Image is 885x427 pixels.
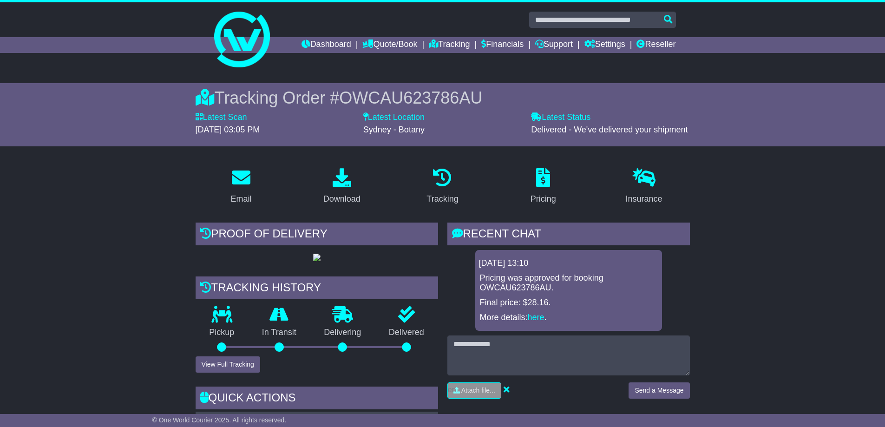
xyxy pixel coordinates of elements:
[302,37,351,53] a: Dashboard
[531,193,556,205] div: Pricing
[524,165,562,209] a: Pricing
[429,37,470,53] a: Tracking
[317,165,367,209] a: Download
[584,37,625,53] a: Settings
[196,125,260,134] span: [DATE] 03:05 PM
[196,88,690,108] div: Tracking Order #
[481,37,524,53] a: Financials
[196,223,438,248] div: Proof of Delivery
[196,328,249,338] p: Pickup
[363,112,425,123] label: Latest Location
[196,387,438,412] div: Quick Actions
[230,193,251,205] div: Email
[248,328,310,338] p: In Transit
[629,382,689,399] button: Send a Message
[196,112,247,123] label: Latest Scan
[531,112,590,123] label: Latest Status
[447,223,690,248] div: RECENT CHAT
[535,37,573,53] a: Support
[363,125,425,134] span: Sydney - Botany
[480,313,657,323] p: More details: .
[531,125,688,134] span: Delivered - We've delivered your shipment
[420,165,464,209] a: Tracking
[196,276,438,302] div: Tracking history
[339,88,482,107] span: OWCAU623786AU
[626,193,662,205] div: Insurance
[480,298,657,308] p: Final price: $28.16.
[479,258,658,269] div: [DATE] 13:10
[375,328,438,338] p: Delivered
[528,313,544,322] a: here
[313,254,321,261] img: GetPodImage
[362,37,417,53] a: Quote/Book
[636,37,675,53] a: Reseller
[152,416,287,424] span: © One World Courier 2025. All rights reserved.
[323,193,361,205] div: Download
[620,165,669,209] a: Insurance
[480,273,657,293] p: Pricing was approved for booking OWCAU623786AU.
[426,193,458,205] div: Tracking
[224,165,257,209] a: Email
[310,328,375,338] p: Delivering
[196,356,260,373] button: View Full Tracking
